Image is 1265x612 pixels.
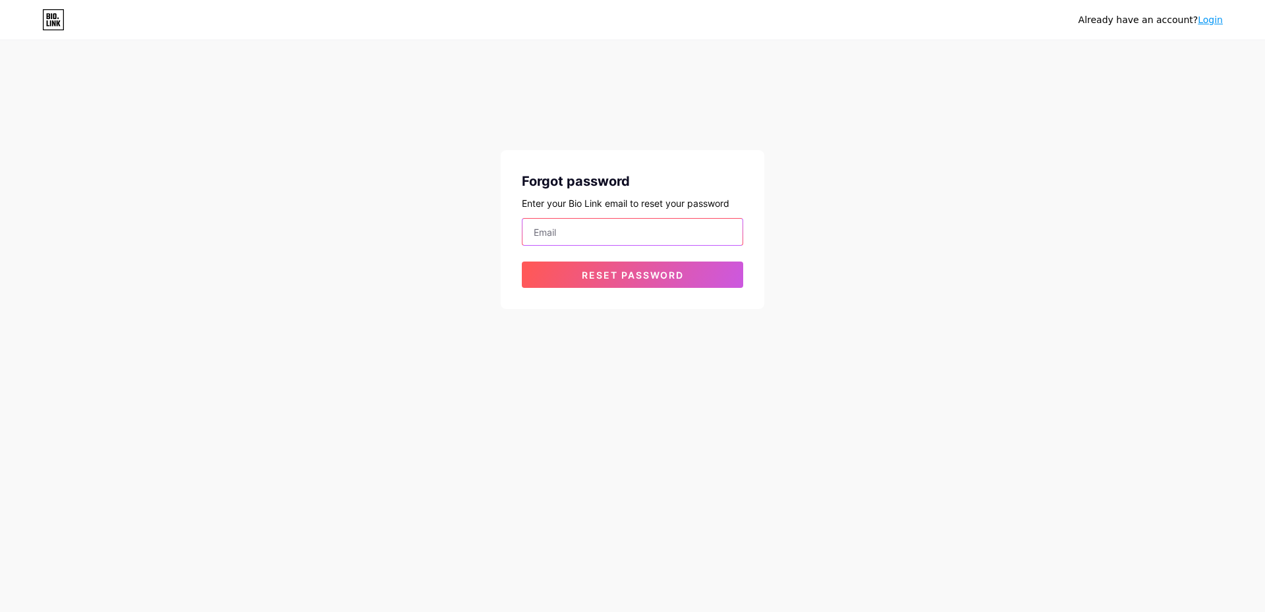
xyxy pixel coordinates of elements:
div: Enter your Bio Link email to reset your password [522,196,743,210]
div: Already have an account? [1079,13,1223,27]
a: Login [1198,14,1223,25]
button: Reset password [522,262,743,288]
input: Email [522,219,743,245]
div: Forgot password [522,171,743,191]
span: Reset password [582,269,684,281]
